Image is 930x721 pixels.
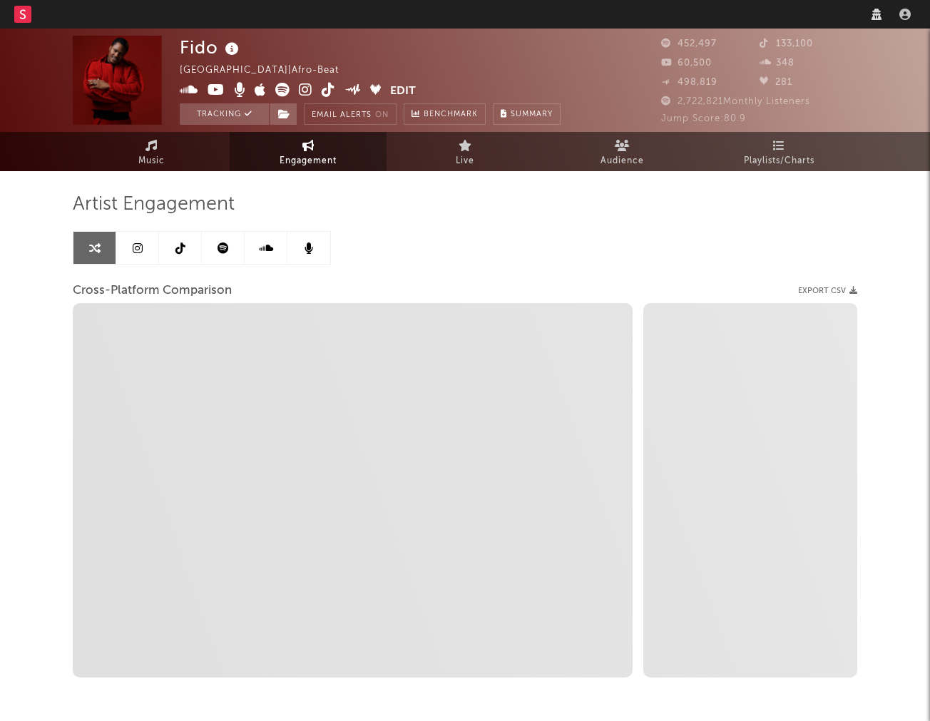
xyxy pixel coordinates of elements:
a: Benchmark [404,103,486,125]
em: On [375,111,389,119]
span: 133,100 [760,39,813,48]
button: Edit [390,83,416,101]
span: Cross-Platform Comparison [73,282,232,300]
span: 2,722,821 Monthly Listeners [661,97,810,106]
span: Playlists/Charts [744,153,814,170]
a: Audience [543,132,700,171]
a: Engagement [230,132,387,171]
a: Music [73,132,230,171]
div: Fido [180,36,242,59]
span: 281 [760,78,792,87]
span: 498,819 [661,78,717,87]
span: 60,500 [661,58,712,68]
a: Live [387,132,543,171]
button: Export CSV [798,287,857,295]
div: [GEOGRAPHIC_DATA] | Afro-Beat [180,62,355,79]
span: 452,497 [661,39,717,48]
button: Summary [493,103,561,125]
span: 348 [760,58,794,68]
span: Audience [601,153,644,170]
a: Playlists/Charts [700,132,857,171]
span: Engagement [280,153,337,170]
button: Email AlertsOn [304,103,397,125]
button: Tracking [180,103,269,125]
span: Jump Score: 80.9 [661,114,746,123]
span: Benchmark [424,106,478,123]
span: Summary [511,111,553,118]
span: Artist Engagement [73,196,235,213]
span: Music [138,153,165,170]
span: Live [456,153,474,170]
